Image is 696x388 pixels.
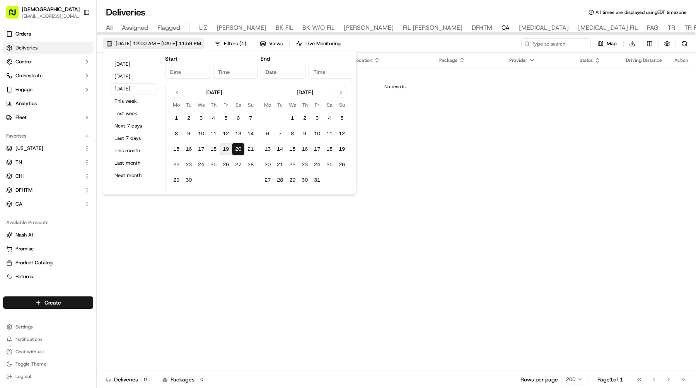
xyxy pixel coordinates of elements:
span: [PERSON_NAME] [344,23,394,32]
span: [PERSON_NAME] [217,23,266,32]
button: 30 [183,174,195,186]
span: DFHTM [15,187,32,194]
span: Assigned [122,23,148,32]
a: CA [6,201,81,208]
span: BK FIL [276,23,293,32]
th: Tuesday [183,101,195,109]
button: Create [3,296,93,309]
button: 27 [232,158,244,171]
span: Product Catalog [15,259,53,266]
button: 23 [299,158,311,171]
span: [MEDICAL_DATA] FIL [578,23,638,32]
button: 8 [170,128,183,140]
button: Go to next month [336,87,346,98]
button: Engage [3,83,93,96]
button: See all [120,99,141,108]
span: Log out [15,373,31,379]
span: Orders [15,31,31,37]
button: 27 [261,174,274,186]
button: 18 [207,143,220,155]
button: 13 [261,143,274,155]
button: 19 [336,143,348,155]
button: 15 [286,143,299,155]
span: • [65,120,68,126]
button: TN [3,156,93,168]
button: Control [3,56,93,68]
span: Deliveries [15,44,38,51]
th: Friday [220,101,232,109]
a: Analytics [3,97,93,110]
span: Package [439,57,457,63]
button: Next month [111,170,157,181]
button: 14 [274,143,286,155]
th: Monday [261,101,274,109]
div: 📗 [8,153,14,159]
th: Thursday [207,101,220,109]
button: 12 [220,128,232,140]
button: [DATE] 12:00 AM - [DATE] 11:59 PM [103,38,205,49]
span: Analytics [15,100,37,107]
th: Sunday [336,101,348,109]
button: 22 [170,158,183,171]
div: No results. [100,83,691,90]
button: Views [256,38,286,49]
span: ( 1 ) [239,40,246,47]
button: 6 [232,112,244,124]
span: CHI [15,173,24,180]
button: 25 [207,158,220,171]
span: Returns [15,273,33,280]
span: Filters [224,40,246,47]
button: Map [594,38,620,49]
input: Got a question? Start typing here... [20,50,139,58]
button: 13 [232,128,244,140]
img: 1724597045416-56b7ee45-8013-43a0-a6f9-03cb97ddad50 [16,74,30,88]
span: [DATE] [70,120,85,126]
div: Start new chat [35,74,127,82]
button: Nash AI [3,229,93,241]
span: FIL [PERSON_NAME] [403,23,462,32]
button: 9 [183,128,195,140]
a: DFHTM [6,187,81,194]
button: 11 [207,128,220,140]
button: 16 [183,143,195,155]
span: Notifications [15,336,43,342]
button: 29 [170,174,183,186]
span: Settings [15,324,33,330]
button: CHI [3,170,93,182]
button: 16 [299,143,311,155]
a: CHI [6,173,81,180]
img: 1736555255976-a54dd68f-1ca7-489b-9aae-adbdc363a1c4 [8,74,22,88]
span: Live Monitoring [305,40,341,47]
span: CA [502,23,510,32]
button: 2 [299,112,311,124]
button: Returns [3,271,93,283]
a: 💻API Documentation [62,149,127,163]
img: 1736555255976-a54dd68f-1ca7-489b-9aae-adbdc363a1c4 [15,120,22,126]
button: [DATE] [111,83,157,94]
span: TR [668,23,675,32]
a: Returns [6,273,90,280]
button: [US_STATE] [3,142,93,155]
span: BK W/O FIL [302,23,334,32]
button: Last month [111,158,157,168]
button: 5 [336,112,348,124]
span: Fleet [15,114,27,121]
button: 3 [195,112,207,124]
button: 21 [274,158,286,171]
div: [DATE] [297,88,313,96]
input: Date [165,65,210,79]
button: Start new chat [131,76,141,85]
button: 20 [232,143,244,155]
label: Start [165,55,177,62]
span: Create [44,299,61,306]
button: 28 [244,158,257,171]
th: Monday [170,101,183,109]
span: CA [15,201,22,208]
button: [EMAIL_ADDRESS][DOMAIN_NAME] [22,13,80,19]
a: TN [6,159,81,166]
span: All times are displayed using EDT timezone [595,9,687,15]
span: [DEMOGRAPHIC_DATA] [22,5,80,13]
span: Chat with us! [15,349,44,355]
th: Wednesday [195,101,207,109]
